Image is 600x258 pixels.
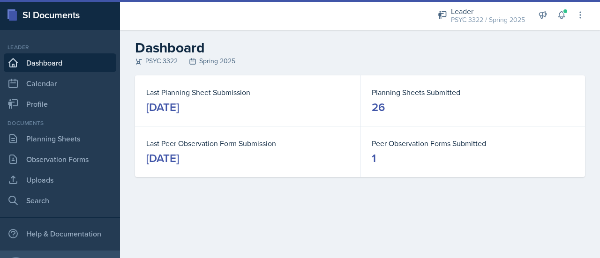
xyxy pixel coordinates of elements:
a: Calendar [4,74,116,93]
div: Leader [451,6,525,17]
div: PSYC 3322 / Spring 2025 [451,15,525,25]
dt: Last Peer Observation Form Submission [146,138,349,149]
div: [DATE] [146,151,179,166]
div: Documents [4,119,116,127]
div: Leader [4,43,116,52]
a: Planning Sheets [4,129,116,148]
h2: Dashboard [135,39,585,56]
div: 1 [372,151,376,166]
dt: Last Planning Sheet Submission [146,87,349,98]
a: Dashboard [4,53,116,72]
div: PSYC 3322 Spring 2025 [135,56,585,66]
div: Help & Documentation [4,224,116,243]
dt: Peer Observation Forms Submitted [372,138,574,149]
a: Search [4,191,116,210]
div: [DATE] [146,100,179,115]
a: Observation Forms [4,150,116,169]
a: Profile [4,95,116,113]
a: Uploads [4,170,116,189]
dt: Planning Sheets Submitted [372,87,574,98]
div: 26 [372,100,385,115]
